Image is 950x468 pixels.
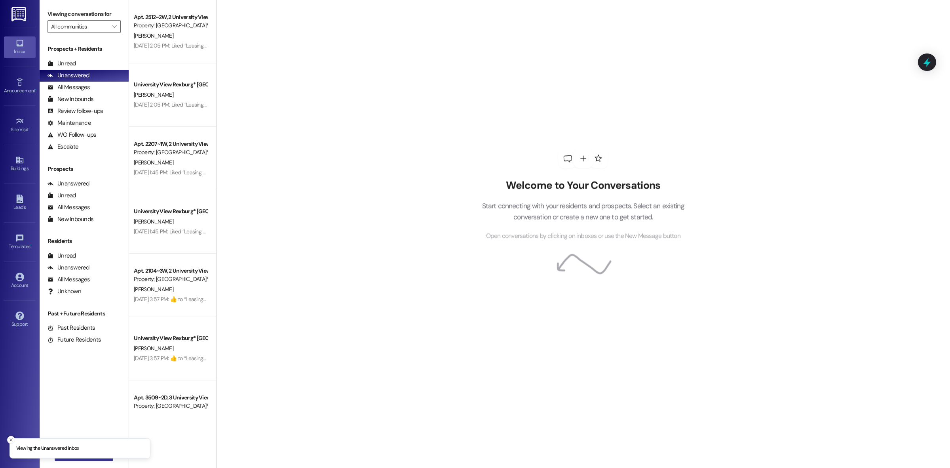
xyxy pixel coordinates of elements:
[4,270,36,292] a: Account
[134,101,340,108] div: [DATE] 2:05 PM: Liked “Leasing ([GEOGRAPHIC_DATA]*): We don't but thanks for checking”
[16,445,79,452] p: Viewing the Unanswered inbox
[134,148,207,157] div: Property: [GEOGRAPHIC_DATA]*
[112,23,116,30] i: 
[47,59,76,68] div: Unread
[28,126,30,131] span: •
[134,402,207,410] div: Property: [GEOGRAPHIC_DATA]*
[470,200,696,223] p: Start connecting with your residents and prospects. Select an existing conversation or create a n...
[4,231,36,253] a: Templates •
[134,394,207,402] div: Apt. 3509~2D, 3 University View Rexburg
[47,131,96,139] div: WO Follow-ups
[51,20,108,33] input: All communities
[47,264,89,272] div: Unanswered
[134,345,173,352] span: [PERSON_NAME]
[134,13,207,21] div: Apt. 2512~2W, 2 University View Rexburg
[134,218,173,225] span: [PERSON_NAME]
[30,243,32,248] span: •
[47,203,90,212] div: All Messages
[134,228,587,235] div: [DATE] 1:45 PM: Liked “Leasing ([GEOGRAPHIC_DATA]*): Hey [PERSON_NAME]! You have a concession for...
[47,71,89,80] div: Unanswered
[47,287,81,296] div: Unknown
[134,207,207,216] div: University View Rexburg* [GEOGRAPHIC_DATA]
[134,355,376,362] div: [DATE] 3:57 PM: ​👍​ to “ Leasing (University View Rexburg*): Thank you for signing those, [PERSON...
[134,159,173,166] span: [PERSON_NAME]
[40,45,129,53] div: Prospects + Residents
[40,237,129,245] div: Residents
[47,180,89,188] div: Unanswered
[134,286,173,293] span: [PERSON_NAME]
[47,191,76,200] div: Unread
[47,215,93,223] div: New Inbounds
[4,192,36,214] a: Leads
[134,275,207,283] div: Property: [GEOGRAPHIC_DATA]*
[7,436,15,444] button: Close toast
[40,165,129,173] div: Prospects
[40,309,129,318] div: Past + Future Residents
[470,180,696,192] h2: Welcome to Your Conversations
[134,140,207,148] div: Apt. 2207~1W, 2 University View Rexburg
[4,153,36,175] a: Buildings
[35,87,36,92] span: •
[47,324,95,332] div: Past Residents
[47,336,101,344] div: Future Residents
[4,115,36,136] a: Site Visit •
[134,32,173,39] span: [PERSON_NAME]
[47,119,91,127] div: Maintenance
[134,296,376,303] div: [DATE] 3:57 PM: ​👍​ to “ Leasing (University View Rexburg*): Thank you for signing those, [PERSON...
[134,169,587,176] div: [DATE] 1:45 PM: Liked “Leasing ([GEOGRAPHIC_DATA]*): Hey [PERSON_NAME]! You have a concession for...
[47,252,76,260] div: Unread
[47,143,78,151] div: Escalate
[47,95,93,103] div: New Inbounds
[134,334,207,342] div: University View Rexburg* [GEOGRAPHIC_DATA]
[47,107,103,115] div: Review follow-ups
[47,275,90,284] div: All Messages
[11,7,28,21] img: ResiDesk Logo
[47,83,90,92] div: All Messages
[134,42,340,49] div: [DATE] 2:05 PM: Liked “Leasing ([GEOGRAPHIC_DATA]*): We don't but thanks for checking”
[47,8,121,20] label: Viewing conversations for
[134,91,173,98] span: [PERSON_NAME]
[134,80,207,89] div: University View Rexburg* [GEOGRAPHIC_DATA]
[4,36,36,58] a: Inbox
[134,267,207,275] div: Apt. 2104~3W, 2 University View Rexburg
[4,309,36,330] a: Support
[486,231,680,241] span: Open conversations by clicking on inboxes or use the New Message button
[134,21,207,30] div: Property: [GEOGRAPHIC_DATA]*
